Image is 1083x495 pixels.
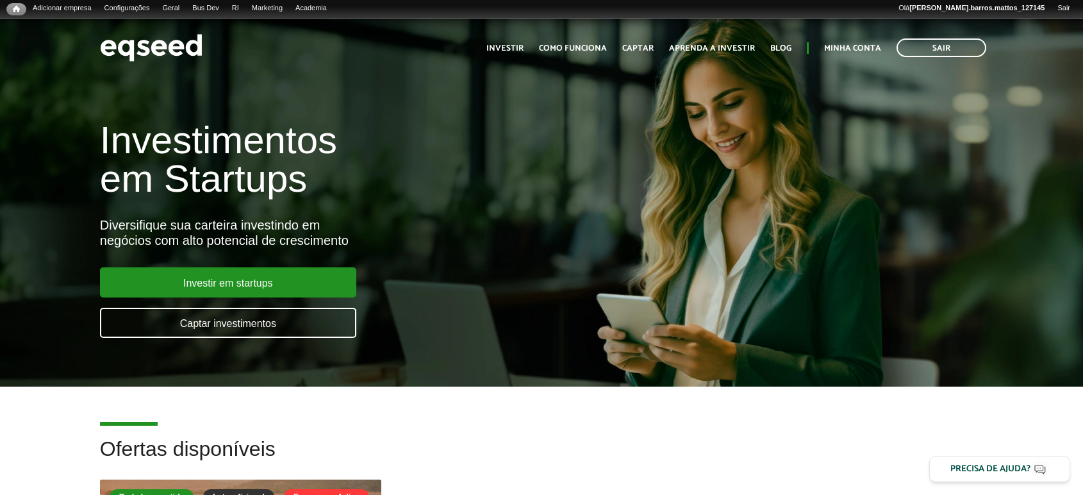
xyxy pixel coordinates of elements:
[226,3,245,13] a: RI
[245,3,289,13] a: Marketing
[13,4,20,13] span: Início
[100,308,356,338] a: Captar investimentos
[669,44,755,53] a: Aprenda a investir
[909,4,1045,12] strong: [PERSON_NAME].barros.mattos_127145
[100,217,622,248] div: Diversifique sua carteira investindo em negócios com alto potencial de crescimento
[26,3,98,13] a: Adicionar empresa
[186,3,226,13] a: Bus Dev
[622,44,654,53] a: Captar
[892,3,1051,13] a: Olá[PERSON_NAME].barros.mattos_127145
[6,3,26,15] a: Início
[824,44,881,53] a: Minha conta
[156,3,186,13] a: Geral
[539,44,607,53] a: Como funciona
[100,267,356,298] a: Investir em startups
[100,438,983,480] h2: Ofertas disponíveis
[1051,3,1077,13] a: Sair
[98,3,156,13] a: Configurações
[770,44,791,53] a: Blog
[289,3,333,13] a: Academia
[100,31,203,65] img: EqSeed
[486,44,524,53] a: Investir
[897,38,986,57] a: Sair
[100,121,622,198] h1: Investimentos em Startups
